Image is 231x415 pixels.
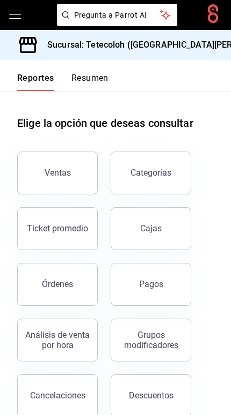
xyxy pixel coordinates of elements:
span: Pregunta a Parrot AI [74,10,161,21]
div: Ventas [45,168,71,178]
div: Ticket promedio [27,223,88,233]
button: Categorías [111,152,191,194]
h1: Elige la opción que deseas consultar [17,115,193,131]
a: Cajas [111,207,191,250]
div: Grupos modificadores [118,330,184,350]
button: Órdenes [17,263,98,306]
button: Pagos [111,263,191,306]
button: Análisis de venta por hora [17,319,98,361]
button: Ventas [17,152,98,194]
div: Cancelaciones [30,390,85,401]
div: Cajas [140,222,162,235]
div: Categorías [131,168,171,178]
button: Ticket promedio [17,207,98,250]
div: Descuentos [129,390,174,401]
button: Pregunta a Parrot AI [57,4,177,26]
button: open drawer [9,9,21,21]
button: Resumen [71,73,109,91]
button: Grupos modificadores [111,319,191,361]
div: Órdenes [42,279,73,289]
button: Reportes [17,73,54,91]
div: navigation tabs [17,73,109,91]
div: Análisis de venta por hora [24,330,91,350]
div: Pagos [139,279,163,289]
